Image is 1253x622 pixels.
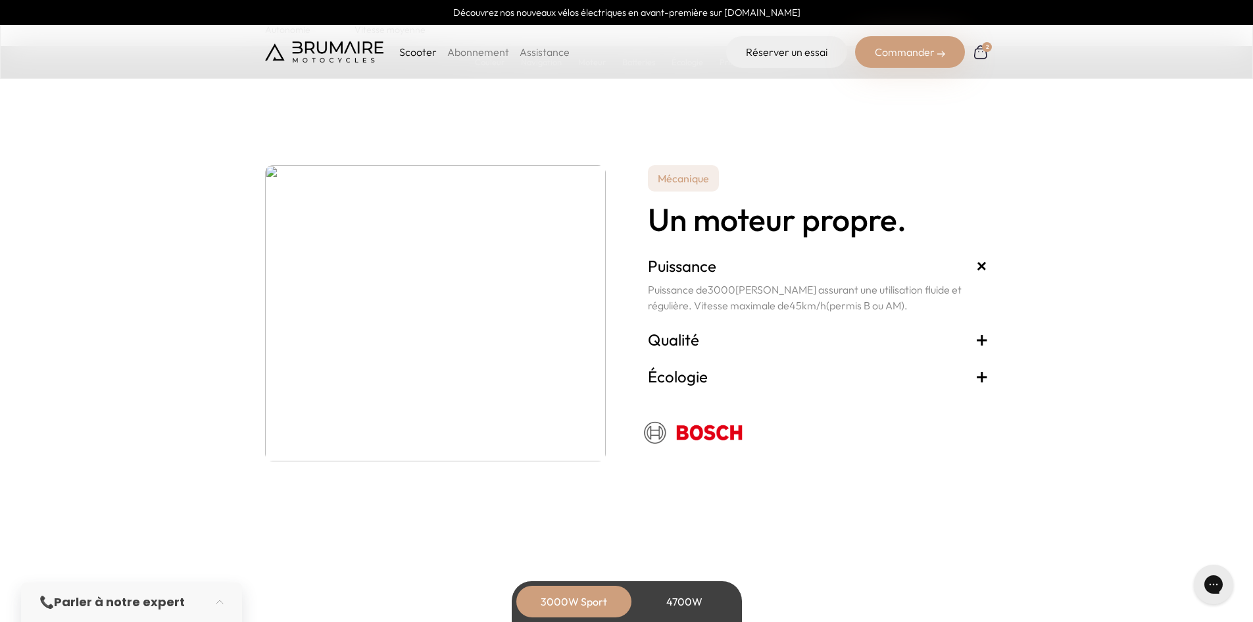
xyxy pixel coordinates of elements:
h2: Un moteur propre. [648,202,989,237]
p: Puissance de [PERSON_NAME] assurant une utilisation fluide et régulière. Vitesse maximale de km/h . [648,282,989,313]
a: 2 [973,44,989,60]
img: Panier [973,44,989,60]
h3: Écologie [648,366,989,387]
a: Assistance [520,45,570,59]
img: Brumaire Motocycles [265,41,383,63]
div: 3000W Sport [522,586,627,617]
a: Abonnement [447,45,509,59]
div: Commander [855,36,965,68]
span: 3000 [708,283,735,296]
span: (permis B ou AM) [826,299,904,312]
p: Scooter [399,44,437,60]
span: 45 [789,299,802,312]
span: + [970,254,994,278]
iframe: Gorgias live chat messenger [1187,560,1240,609]
a: Réserver un essai [726,36,847,68]
span: + [975,366,989,387]
p: Mécanique [648,165,719,192]
img: DSC09594.jpg [265,165,606,461]
img: right-arrow-2.png [937,50,945,58]
div: 4700W [632,586,737,617]
span: + [975,329,989,350]
div: 2 [982,42,992,52]
h3: Qualité [648,329,989,350]
h3: Puissance [648,255,989,276]
img: Logo Bosch [632,405,757,458]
